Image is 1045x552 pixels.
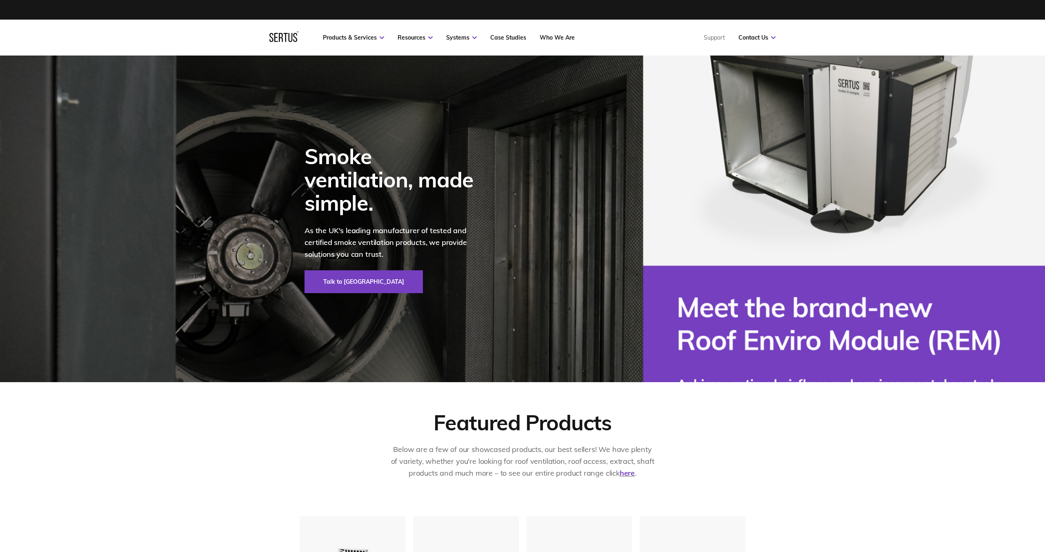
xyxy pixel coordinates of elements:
[305,270,423,293] a: Talk to [GEOGRAPHIC_DATA]
[398,34,433,41] a: Resources
[305,225,484,260] p: As the UK's leading manufacturer of tested and certified smoke ventilation products, we provide s...
[434,409,611,436] div: Featured Products
[305,145,484,215] div: Smoke ventilation, made simple.
[323,34,384,41] a: Products & Services
[390,444,655,479] p: Below are a few of our showcased products, our best sellers! We have plenty of variety, whether y...
[446,34,477,41] a: Systems
[704,34,725,41] a: Support
[540,34,575,41] a: Who We Are
[738,34,776,41] a: Contact Us
[490,34,526,41] a: Case Studies
[620,468,635,478] a: here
